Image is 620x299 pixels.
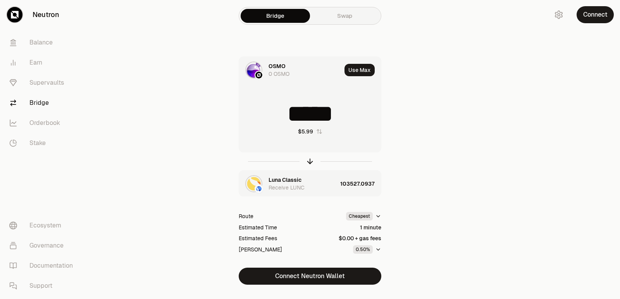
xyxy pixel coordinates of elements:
[3,236,84,256] a: Governance
[3,256,84,276] a: Documentation
[269,176,301,184] div: Luna Classic
[344,64,375,76] button: Use Max
[239,246,282,253] div: [PERSON_NAME]
[3,73,84,93] a: Supervaults
[310,9,379,23] a: Swap
[346,212,373,220] div: Cheapest
[3,32,84,53] a: Balance
[241,9,310,23] a: Bridge
[255,185,262,192] img: Terra Classic Logo
[353,245,373,254] div: 0.50%
[239,224,277,231] div: Estimated Time
[239,268,381,285] button: Connect Neutron Wallet
[3,133,84,153] a: Stake
[3,93,84,113] a: Bridge
[239,57,341,83] div: OSMO LogoNeutron LogoOSMO0 OSMO
[239,234,277,242] div: Estimated Fees
[269,184,305,191] div: Receive LUNC
[340,171,381,197] div: 103527.0937
[3,53,84,73] a: Earn
[577,6,614,23] button: Connect
[246,176,262,191] img: LUNC Logo
[339,234,381,242] div: $0.00 + gas fees
[353,245,381,254] button: 0.50%
[3,215,84,236] a: Ecosystem
[3,276,84,296] a: Support
[239,212,253,220] div: Route
[269,62,286,70] div: OSMO
[360,224,381,231] div: 1 minute
[239,171,337,197] div: LUNC LogoTerra Classic LogoLuna ClassicReceive LUNC
[298,128,322,135] button: $5.99
[255,72,262,79] img: Neutron Logo
[246,62,262,78] img: OSMO Logo
[239,171,381,197] button: LUNC LogoTerra Classic LogoLuna ClassicReceive LUNC103527.0937
[269,70,289,78] div: 0 OSMO
[3,113,84,133] a: Orderbook
[346,212,381,220] button: Cheapest
[298,128,313,135] div: $5.99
